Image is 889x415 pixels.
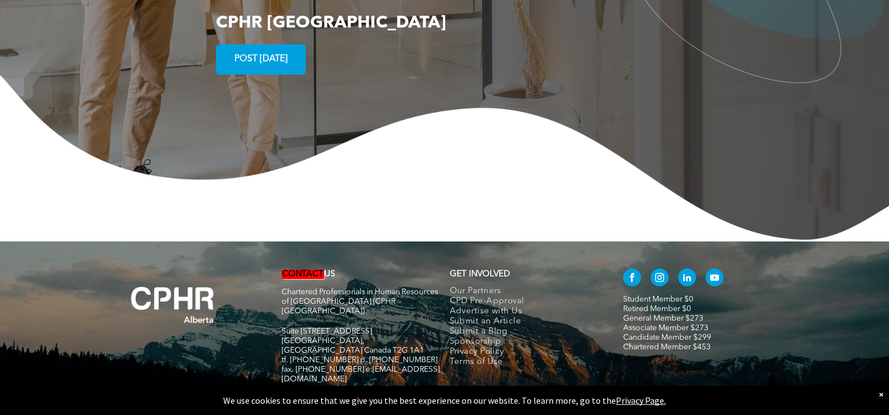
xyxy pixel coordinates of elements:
[623,324,708,332] a: Associate Member $273
[623,314,703,322] a: General Member $273
[450,347,600,357] a: Privacy Policy
[108,264,237,346] img: A white background with a few lines on it
[450,270,510,279] span: GET INVOLVED
[450,357,600,367] a: Terms of Use
[623,305,691,313] a: Retired Member $0
[450,286,600,297] a: Our Partners
[282,270,335,279] strong: US
[623,334,711,341] a: Candidate Member $299
[216,15,446,31] span: CPHR [GEOGRAPHIC_DATA]
[450,337,600,347] a: Sponsorship
[282,337,424,354] span: [GEOGRAPHIC_DATA], [GEOGRAPHIC_DATA] Canada T2G 1A1
[623,268,641,289] a: facebook
[282,366,440,383] span: fax. [PHONE_NUMBER] e:[EMAIL_ADDRESS][DOMAIN_NAME]
[623,295,693,303] a: Student Member $0
[282,327,372,335] span: Suite [STREET_ADDRESS]
[879,389,883,400] div: Dismiss notification
[450,297,600,307] a: CPD Pre-Approval
[282,356,437,364] span: tf. [PHONE_NUMBER] p. [PHONE_NUMBER]
[231,48,292,70] span: POST [DATE]
[616,395,666,406] a: Privacy Page.
[450,317,600,327] a: Submit an Article
[450,307,600,317] a: Advertise with Us
[450,327,600,337] a: Submit a Blog
[282,270,324,279] em: CONTACT
[706,268,724,289] a: youtube
[216,44,306,75] a: POST [DATE]
[282,270,335,279] a: CONTACTUS
[678,268,696,289] a: linkedin
[623,343,711,351] a: Chartered Member $453
[282,288,438,315] span: Chartered Professionals in Human Resources of [GEOGRAPHIC_DATA] (CPHR [GEOGRAPHIC_DATA])
[651,268,669,289] a: instagram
